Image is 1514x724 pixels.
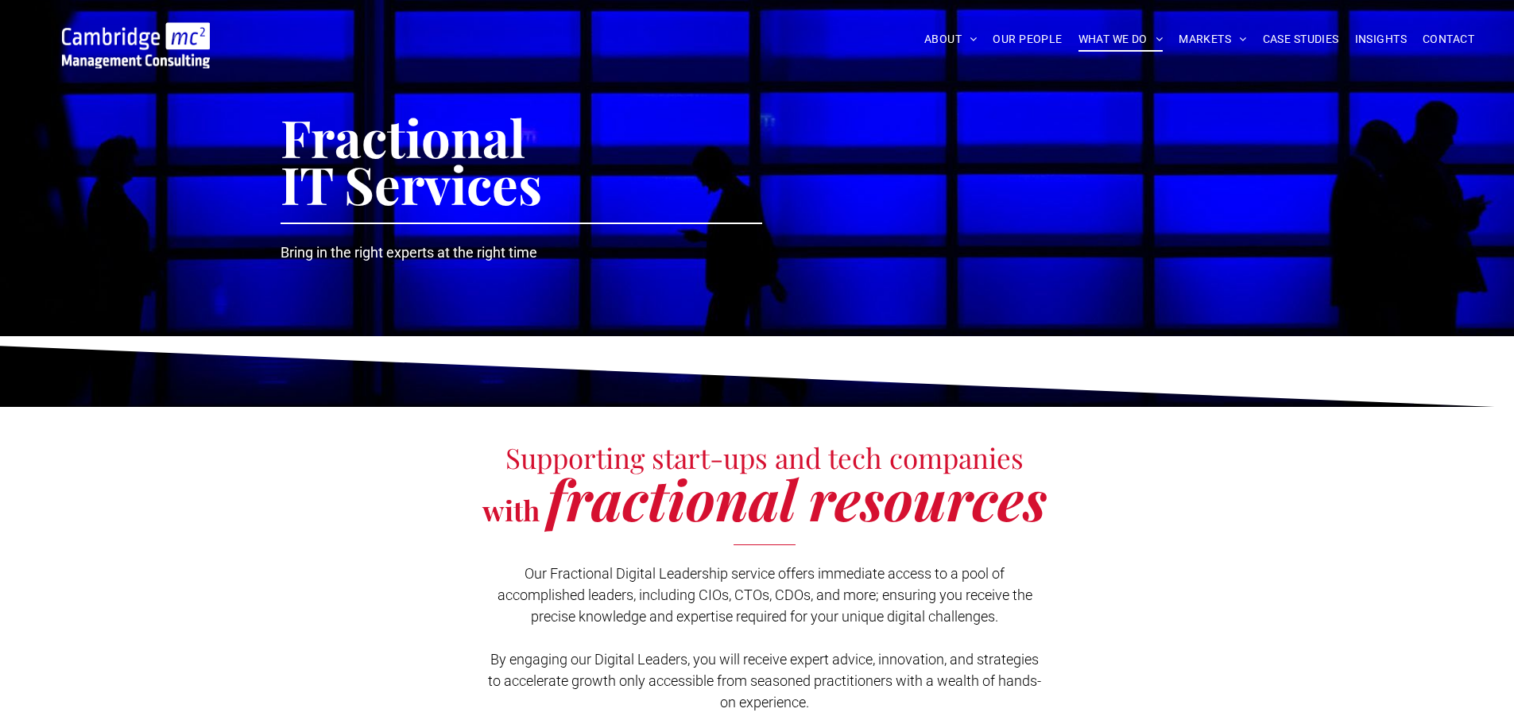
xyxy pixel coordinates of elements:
a: CONTACT [1415,27,1482,52]
a: INSIGHTS [1347,27,1415,52]
span: Our Fractional Digital Leadership service offers immediate access to a pool of accomplished leade... [498,565,1032,625]
span: fractional resources [547,461,1047,536]
a: WHAT WE DO [1071,27,1171,52]
img: Go to Homepage [62,22,210,68]
span: with [482,491,540,528]
span: IT Services [281,149,542,218]
a: CASE STUDIES [1255,27,1347,52]
span: Fractional [281,103,525,171]
span: Bring in the right experts at the right time [281,244,537,261]
span: By engaging our Digital Leaders, you will receive expert advice, innovation, and strategies to ac... [488,651,1041,710]
a: MARKETS [1171,27,1254,52]
a: OUR PEOPLE [985,27,1070,52]
a: ABOUT [916,27,985,52]
span: Supporting start-ups and tech companies [505,439,1024,476]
